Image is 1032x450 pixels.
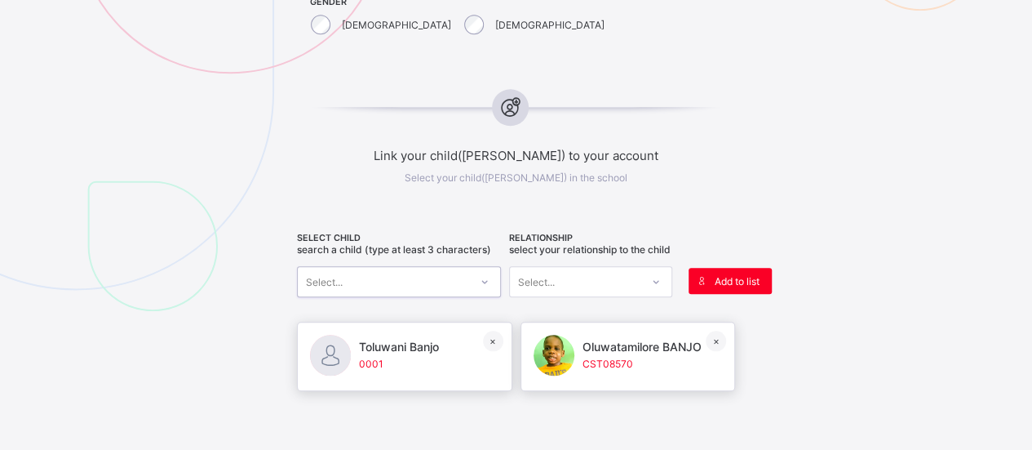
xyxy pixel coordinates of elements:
span: Oluwatamilore BANJO [582,340,702,354]
div: × [706,331,726,351]
span: SELECT CHILD [297,233,501,243]
div: Select... [518,266,555,297]
span: Select your child([PERSON_NAME]) in the school [405,172,627,184]
span: Select your relationship to the child [509,243,671,256]
span: CST08570 [582,358,702,370]
span: RELATIONSHIP [509,233,672,243]
span: 0001 [359,358,439,370]
span: Search a child (type at least 3 characters) [297,243,491,256]
span: Toluwani Banjo [359,340,439,354]
label: [DEMOGRAPHIC_DATA] [495,19,605,31]
span: Add to list [715,275,760,287]
label: [DEMOGRAPHIC_DATA] [342,19,451,31]
div: Select... [306,266,343,297]
div: × [483,331,503,351]
span: Link your child([PERSON_NAME]) to your account [258,148,774,163]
